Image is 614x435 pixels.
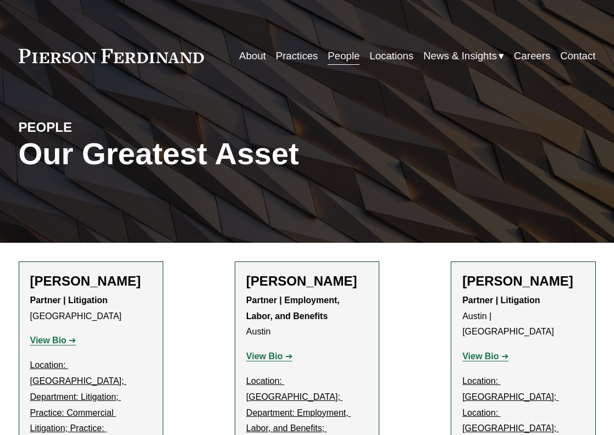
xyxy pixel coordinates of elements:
[369,46,413,66] a: Locations
[462,352,499,361] strong: View Bio
[276,46,318,66] a: Practices
[30,336,67,345] strong: View Bio
[246,293,368,340] p: Austin
[246,273,368,289] h2: [PERSON_NAME]
[462,352,508,361] a: View Bio
[423,46,504,66] a: folder dropdown
[30,336,76,345] a: View Bio
[246,295,342,321] strong: Partner | Employment, Labor, and Benefits
[462,295,540,305] strong: Partner | Litigation
[19,136,403,171] h1: Our Greatest Asset
[30,293,152,325] p: [GEOGRAPHIC_DATA]
[514,46,550,66] a: Careers
[19,119,163,136] h4: PEOPLE
[246,352,292,361] a: View Bio
[30,273,152,289] h2: [PERSON_NAME]
[462,293,584,340] p: Austin | [GEOGRAPHIC_DATA]
[560,46,595,66] a: Contact
[30,295,108,305] strong: Partner | Litigation
[246,352,283,361] strong: View Bio
[328,46,359,66] a: People
[423,47,497,65] span: News & Insights
[462,273,584,289] h2: [PERSON_NAME]
[239,46,266,66] a: About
